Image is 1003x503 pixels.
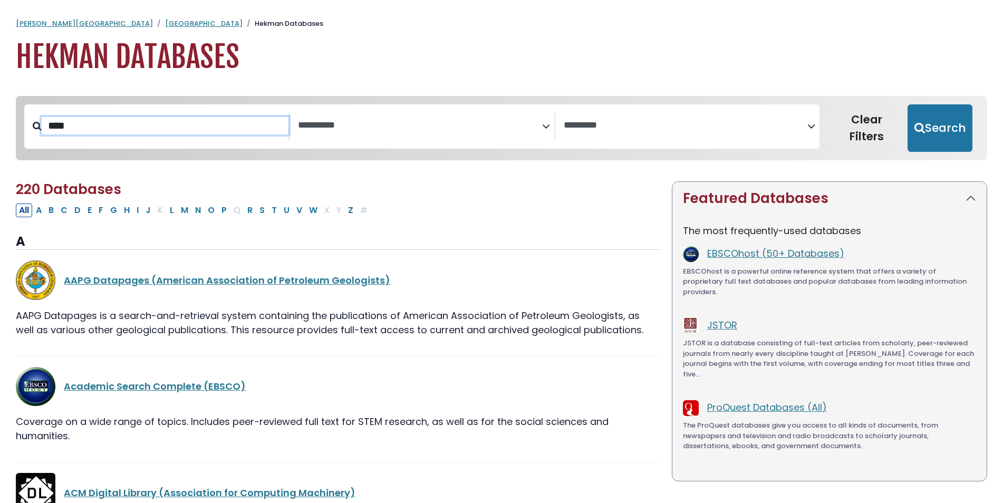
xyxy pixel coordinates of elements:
[16,234,659,250] h3: A
[133,204,142,217] button: Filter Results I
[16,203,372,216] div: Alpha-list to filter by first letter of database name
[57,204,71,217] button: Filter Results C
[244,204,256,217] button: Filter Results R
[268,204,280,217] button: Filter Results T
[564,120,807,131] textarea: Search
[683,420,976,451] p: The ProQuest databases give you access to all kinds of documents, from newspapers and television ...
[707,247,844,260] a: EBSCOhost (50+ Databases)
[64,486,355,499] a: ACM Digital Library (Association for Computing Machinery)
[16,204,32,217] button: All
[707,318,737,332] a: JSTOR
[908,104,972,152] button: Submit for Search Results
[16,18,987,29] nav: breadcrumb
[121,204,133,217] button: Filter Results H
[16,180,121,199] span: 220 Databases
[826,104,908,152] button: Clear Filters
[281,204,293,217] button: Filter Results U
[16,40,987,75] h1: Hekman Databases
[42,117,288,134] input: Search database by title or keyword
[192,204,204,217] button: Filter Results N
[672,182,987,215] button: Featured Databases
[683,266,976,297] p: EBSCOhost is a powerful online reference system that offers a variety of proprietary full text da...
[178,204,191,217] button: Filter Results M
[107,204,120,217] button: Filter Results G
[205,204,218,217] button: Filter Results O
[64,380,246,393] a: Academic Search Complete (EBSCO)
[64,274,390,287] a: AAPG Datapages (American Association of Petroleum Geologists)
[683,224,976,238] p: The most frequently-used databases
[16,414,659,443] p: Coverage on a wide range of topics. Includes peer-reviewed full text for STEM research, as well a...
[16,308,659,337] p: AAPG Datapages is a search-and-retrieval system containing the publications of American Associati...
[84,204,95,217] button: Filter Results E
[71,204,84,217] button: Filter Results D
[16,18,153,28] a: [PERSON_NAME][GEOGRAPHIC_DATA]
[707,401,827,414] a: ProQuest Databases (All)
[306,204,321,217] button: Filter Results W
[33,204,45,217] button: Filter Results A
[298,120,542,131] textarea: Search
[218,204,230,217] button: Filter Results P
[293,204,305,217] button: Filter Results V
[243,18,323,29] li: Hekman Databases
[683,338,976,379] p: JSTOR is a database consisting of full-text articles from scholarly, peer-reviewed journals from ...
[165,18,243,28] a: [GEOGRAPHIC_DATA]
[95,204,107,217] button: Filter Results F
[345,204,356,217] button: Filter Results Z
[16,96,987,160] nav: Search filters
[45,204,57,217] button: Filter Results B
[142,204,154,217] button: Filter Results J
[256,204,268,217] button: Filter Results S
[167,204,177,217] button: Filter Results L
